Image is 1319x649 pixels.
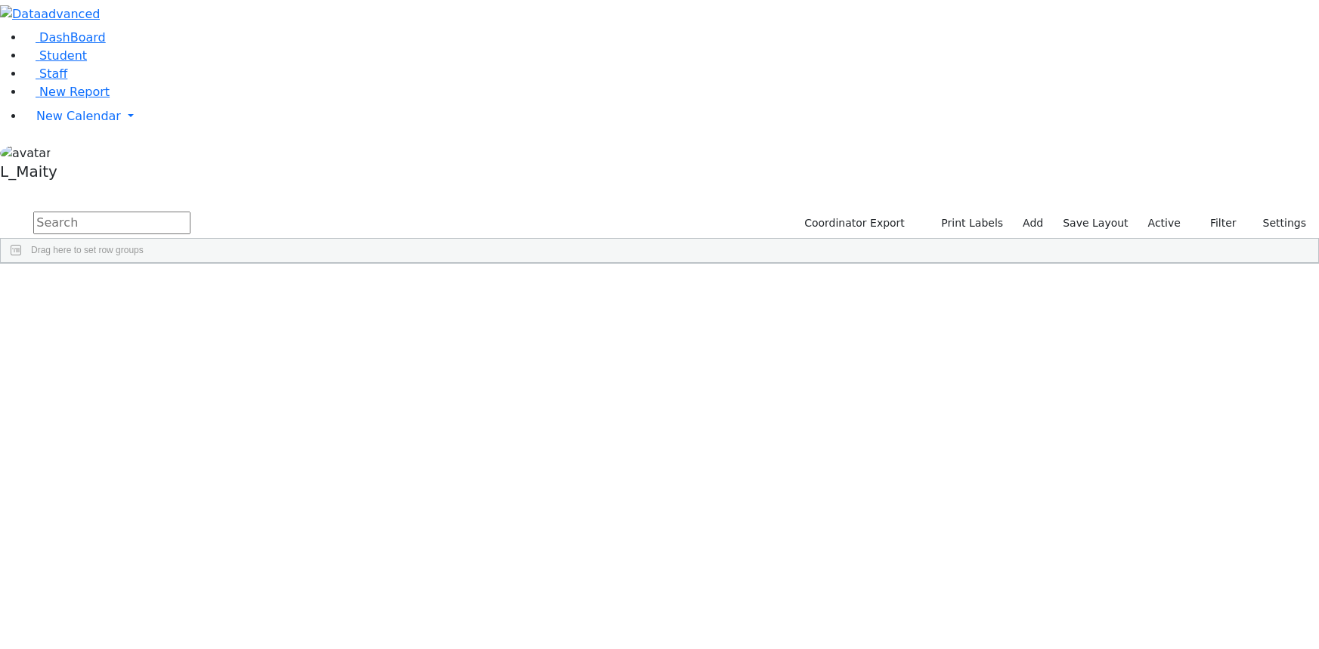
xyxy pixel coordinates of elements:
[1056,212,1135,235] button: Save Layout
[24,85,110,99] a: New Report
[1016,212,1050,235] a: Add
[24,101,1319,131] a: New Calendar
[924,212,1010,235] button: Print Labels
[33,212,190,234] input: Search
[24,48,87,63] a: Student
[1141,212,1187,235] label: Active
[24,30,106,45] a: DashBoard
[39,85,110,99] span: New Report
[39,30,106,45] span: DashBoard
[1243,212,1313,235] button: Settings
[794,212,912,235] button: Coordinator Export
[39,48,87,63] span: Student
[24,66,67,81] a: Staff
[39,66,67,81] span: Staff
[36,109,121,123] span: New Calendar
[31,245,144,255] span: Drag here to set row groups
[1191,212,1243,235] button: Filter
